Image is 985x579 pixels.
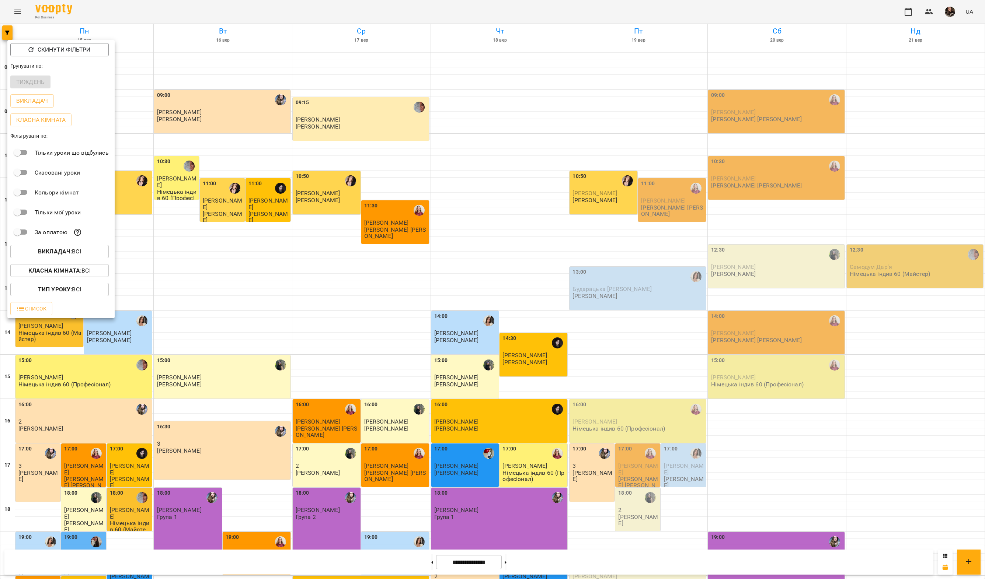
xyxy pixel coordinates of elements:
div: Фільтрувати по: [7,129,115,143]
p: За оплатою [35,228,67,237]
button: Викладач [10,94,54,108]
b: Викладач : [38,248,72,255]
div: Групувати по: [7,59,115,73]
button: Список [10,302,52,315]
span: Список [16,304,46,313]
button: Скинути фільтри [10,43,109,56]
b: Тип Уроку : [38,286,72,293]
p: Тільки уроки що відбулись [35,148,109,157]
button: Тип Уроку:Всі [10,283,109,296]
button: Класна кімната:Всі [10,264,109,277]
button: Викладач:Всі [10,245,109,258]
p: Всі [28,266,91,275]
p: Всі [38,247,81,256]
button: Класна кімната [10,113,72,127]
p: Скинути фільтри [38,45,90,54]
p: Всі [38,285,81,294]
p: Тільки мої уроки [35,208,81,217]
p: Викладач [16,96,48,105]
b: Класна кімната : [28,267,81,274]
p: Класна кімната [16,116,66,124]
p: Кольори кімнат [35,188,79,197]
p: Скасовані уроки [35,168,80,177]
